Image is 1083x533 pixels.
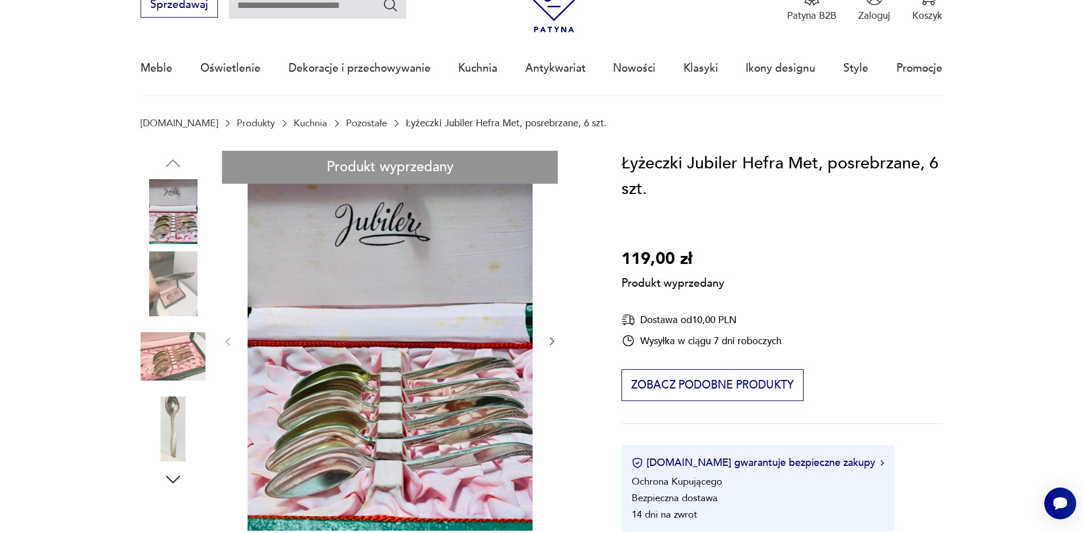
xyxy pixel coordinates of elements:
[880,460,884,466] img: Ikona strzałki w prawo
[621,272,724,291] p: Produkt wyprzedany
[632,508,697,521] li: 14 dni na zwrot
[621,313,635,327] img: Ikona dostawy
[683,42,718,94] a: Klasyki
[621,334,781,348] div: Wysyłka w ciągu 7 dni roboczych
[746,42,816,94] a: Ikony designu
[613,42,656,94] a: Nowości
[632,491,718,505] li: Bezpieczna dostawa
[621,313,781,327] div: Dostawa od 10,00 PLN
[406,118,607,129] p: Łyżeczki Jubiler Hefra Met, posrebrzane, 6 szt.
[896,42,942,94] a: Promocje
[141,118,218,129] a: [DOMAIN_NAME]
[200,42,261,94] a: Oświetlenie
[912,9,942,22] p: Koszyk
[1044,487,1076,519] iframe: Smartsupp widget button
[458,42,497,94] a: Kuchnia
[632,475,722,488] li: Ochrona Kupującego
[141,1,217,10] a: Sprzedawaj
[858,9,890,22] p: Zaloguj
[621,369,803,401] button: Zobacz podobne produkty
[294,118,327,129] a: Kuchnia
[787,9,837,22] p: Patyna B2B
[141,42,172,94] a: Meble
[843,42,868,94] a: Style
[346,118,387,129] a: Pozostałe
[237,118,275,129] a: Produkty
[632,457,643,469] img: Ikona certyfikatu
[632,456,884,470] button: [DOMAIN_NAME] gwarantuje bezpieczne zakupy
[289,42,431,94] a: Dekoracje i przechowywanie
[525,42,586,94] a: Antykwariat
[621,246,724,272] p: 119,00 zł
[621,151,942,203] h1: Łyżeczki Jubiler Hefra Met, posrebrzane, 6 szt.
